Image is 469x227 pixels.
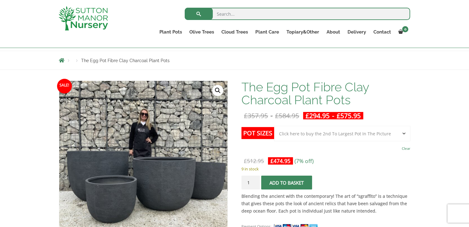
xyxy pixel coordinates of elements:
bdi: 512.95 [244,157,264,165]
label: Pot Sizes [241,127,274,139]
a: 0 [394,28,410,36]
bdi: 575.95 [337,111,361,120]
del: - [241,112,302,119]
a: View full-screen image gallery [212,85,223,96]
span: 0 [402,26,408,32]
a: Contact [369,28,394,36]
h1: The Egg Pot Fibre Clay Charcoal Plant Pots [241,81,410,106]
a: About [323,28,344,36]
nav: Breadcrumbs [59,58,410,63]
bdi: 357.95 [244,111,268,120]
span: £ [306,111,309,120]
a: Delivery [344,28,369,36]
bdi: 584.95 [275,111,299,120]
span: Sale! [57,79,72,94]
span: £ [275,111,279,120]
span: The Egg Pot Fibre Clay Charcoal Plant Pots [81,58,170,63]
input: Product quantity [241,176,260,189]
span: £ [337,111,340,120]
button: Add to basket [261,176,312,189]
span: £ [270,157,274,165]
img: logo [59,6,108,30]
a: Clear options [402,144,410,153]
a: Plant Pots [156,28,186,36]
input: Search... [185,8,410,20]
bdi: 474.95 [270,157,290,165]
a: Plant Care [252,28,282,36]
bdi: 294.95 [306,111,330,120]
a: Olive Trees [186,28,218,36]
ins: - [303,112,363,119]
a: Topiary&Other [282,28,323,36]
span: £ [244,157,247,165]
span: (7% off) [294,157,314,165]
a: Cloud Trees [218,28,252,36]
span: £ [244,111,248,120]
strong: Blending the ancient with the contemporary! The art of “sgraffito” is a technique that gives thes... [241,193,407,214]
p: 9 in stock [241,165,410,173]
